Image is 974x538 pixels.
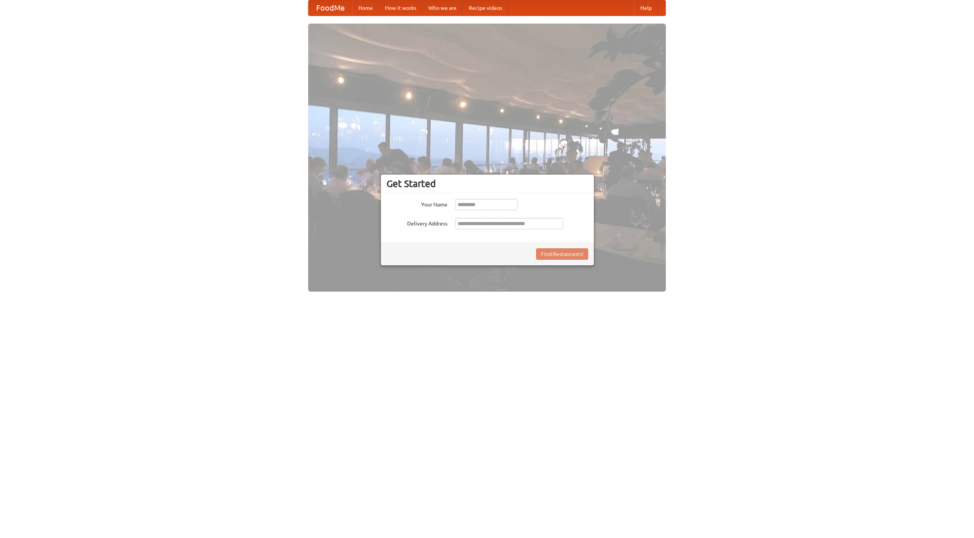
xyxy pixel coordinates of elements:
a: Home [352,0,379,16]
button: Find Restaurants! [536,248,588,260]
label: Your Name [387,199,447,208]
label: Delivery Address [387,218,447,227]
a: Help [634,0,658,16]
a: How it works [379,0,422,16]
a: Recipe videos [463,0,508,16]
h3: Get Started [387,178,588,189]
a: FoodMe [309,0,352,16]
a: Who we are [422,0,463,16]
